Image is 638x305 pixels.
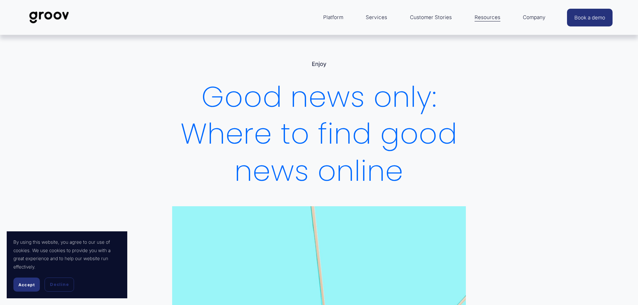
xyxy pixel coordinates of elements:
[25,6,73,28] img: Groov | Workplace Science Platform | Unlock Performance | Drive Results
[18,282,35,287] span: Accept
[362,9,391,25] a: Services
[567,9,613,26] a: Book a demo
[475,13,500,22] span: Resources
[471,9,504,25] a: folder dropdown
[519,9,549,25] a: folder dropdown
[13,278,40,292] button: Accept
[407,9,455,25] a: Customer Stories
[172,79,466,190] h1: Good news only: Where to find good news online
[13,238,121,271] p: By using this website, you agree to our use of cookies. We use cookies to provide you with a grea...
[323,13,343,22] span: Platform
[50,282,69,288] span: Decline
[523,13,546,22] span: Company
[7,231,127,298] section: Cookie banner
[312,61,327,67] a: Enjoy
[320,9,347,25] a: folder dropdown
[45,278,74,292] button: Decline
